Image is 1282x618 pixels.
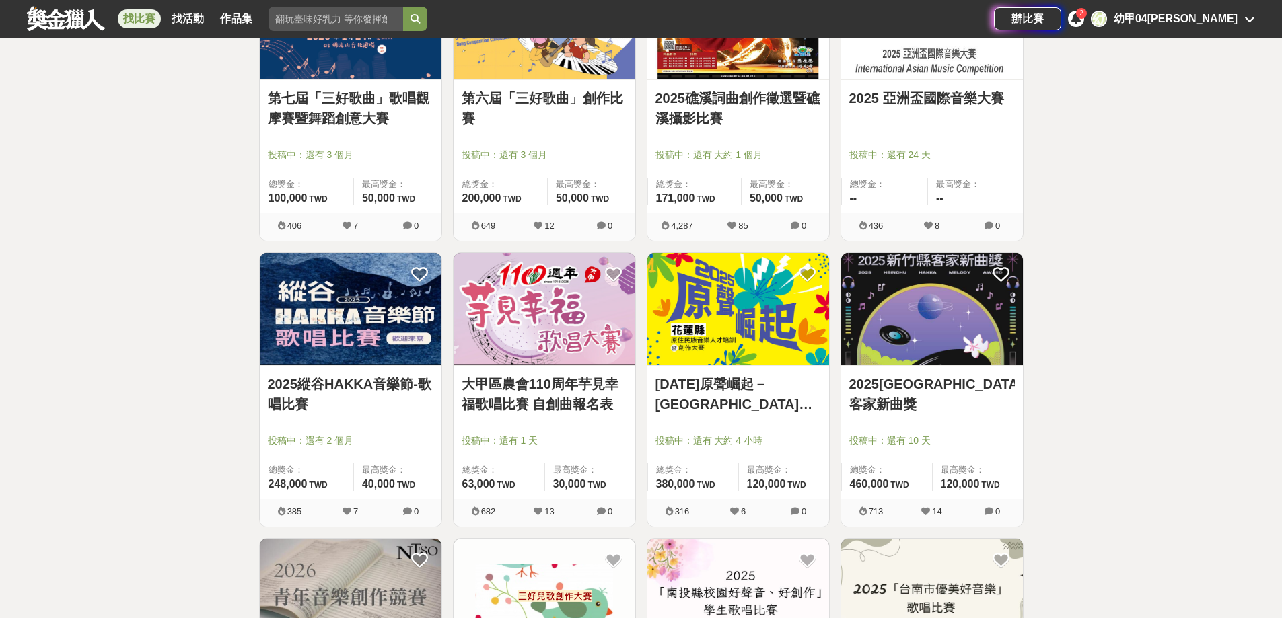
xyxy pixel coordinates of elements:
[269,178,345,191] span: 總獎金：
[462,148,627,162] span: 投稿中：還有 3 個月
[785,194,803,204] span: TWD
[1091,11,1107,27] div: 幼
[841,253,1023,365] img: Cover Image
[268,434,433,448] span: 投稿中：還有 2 個月
[697,480,715,490] span: TWD
[675,506,690,516] span: 316
[362,192,395,204] span: 50,000
[647,253,829,366] a: Cover Image
[869,506,884,516] span: 713
[787,480,806,490] span: TWD
[608,506,612,516] span: 0
[941,463,1015,477] span: 最高獎金：
[995,506,1000,516] span: 0
[454,253,635,366] a: Cover Image
[1114,11,1238,27] div: 幼甲04[PERSON_NAME]
[656,192,695,204] span: 171,000
[802,506,806,516] span: 0
[941,478,980,490] span: 120,000
[656,478,695,490] span: 380,000
[503,194,521,204] span: TWD
[462,434,627,448] span: 投稿中：還有 1 天
[414,506,419,516] span: 0
[397,480,415,490] span: TWD
[587,480,606,490] span: TWD
[850,463,924,477] span: 總獎金：
[268,374,433,414] a: 2025縱谷HAKKA音樂節-歌唱比賽
[995,221,1000,231] span: 0
[849,148,1015,162] span: 投稿中：還有 24 天
[697,194,715,204] span: TWD
[260,253,441,365] img: Cover Image
[556,178,627,191] span: 最高獎金：
[671,221,693,231] span: 4,287
[750,192,783,204] span: 50,000
[362,478,395,490] span: 40,000
[935,221,939,231] span: 8
[981,480,999,490] span: TWD
[591,194,609,204] span: TWD
[414,221,419,231] span: 0
[397,194,415,204] span: TWD
[655,148,821,162] span: 投稿中：還有 大約 1 個月
[269,463,345,477] span: 總獎金：
[994,7,1061,30] a: 辦比賽
[462,88,627,128] a: 第六屆「三好歌曲」創作比賽
[362,463,433,477] span: 最高獎金：
[890,480,909,490] span: TWD
[655,434,821,448] span: 投稿中：還有 大約 4 小時
[269,192,308,204] span: 100,000
[849,434,1015,448] span: 投稿中：還有 10 天
[869,221,884,231] span: 436
[656,463,730,477] span: 總獎金：
[1079,9,1083,17] span: 2
[353,221,358,231] span: 7
[850,178,920,191] span: 總獎金：
[553,478,586,490] span: 30,000
[481,506,496,516] span: 682
[462,178,539,191] span: 總獎金：
[215,9,258,28] a: 作品集
[166,9,209,28] a: 找活動
[287,221,302,231] span: 406
[850,192,857,204] span: --
[747,463,821,477] span: 最高獎金：
[260,253,441,366] a: Cover Image
[309,480,327,490] span: TWD
[655,374,821,414] a: [DATE]原聲崛起－[GEOGRAPHIC_DATA]原住民族音樂創作大賽
[462,478,495,490] span: 63,000
[353,506,358,516] span: 7
[287,506,302,516] span: 385
[841,253,1023,366] a: Cover Image
[118,9,161,28] a: 找比賽
[462,374,627,414] a: 大甲區農會110周年芋見幸福歌唱比賽 自創曲報名表
[454,253,635,365] img: Cover Image
[750,178,821,191] span: 最高獎金：
[647,253,829,365] img: Cover Image
[462,192,501,204] span: 200,000
[850,478,889,490] span: 460,000
[544,221,554,231] span: 12
[268,148,433,162] span: 投稿中：還有 3 個月
[497,480,515,490] span: TWD
[481,221,496,231] span: 649
[362,178,433,191] span: 最高獎金：
[802,221,806,231] span: 0
[936,178,1015,191] span: 最高獎金：
[462,463,536,477] span: 總獎金：
[544,506,554,516] span: 13
[747,478,786,490] span: 120,000
[268,88,433,128] a: 第七屆「三好歌曲」歌唱觀摩賽暨舞蹈創意大賽
[936,192,943,204] span: --
[655,88,821,128] a: 2025礁溪詞曲創作徵選暨礁溪攝影比賽
[849,88,1015,108] a: 2025 亞洲盃國際音樂大賽
[553,463,627,477] span: 最高獎金：
[849,374,1015,414] a: 2025[GEOGRAPHIC_DATA]客家新曲獎
[738,221,748,231] span: 85
[269,7,403,31] input: 翻玩臺味好乳力 等你發揮創意！
[741,506,746,516] span: 6
[608,221,612,231] span: 0
[556,192,589,204] span: 50,000
[269,478,308,490] span: 248,000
